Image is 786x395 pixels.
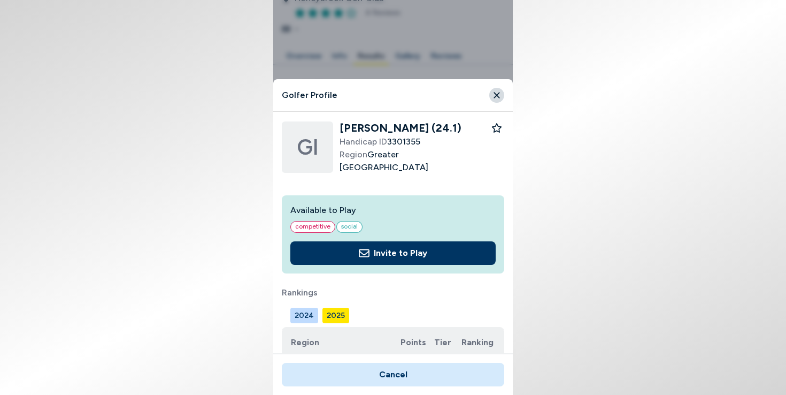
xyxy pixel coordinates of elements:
[282,89,460,102] h4: Golfer Profile
[290,308,504,323] div: Manage your account
[340,135,489,148] span: 3301355
[282,363,504,386] button: Cancel
[322,308,349,323] button: 2025
[297,131,319,163] span: GI
[434,328,461,358] th: Tier
[340,148,489,174] span: Greater [GEOGRAPHIC_DATA]
[489,88,504,103] button: Close
[336,221,363,233] span: social
[340,136,387,147] span: Handicap ID
[290,308,318,323] button: 2024
[290,221,335,233] span: competitive
[290,241,496,265] button: Invite to Play
[340,149,367,159] span: Region
[282,286,504,299] label: Rankings
[340,120,489,135] h2: [PERSON_NAME] (24.1)
[290,204,496,217] h2: Available to Play
[461,328,504,358] th: Ranking
[282,328,400,358] th: Region
[400,328,434,358] th: Points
